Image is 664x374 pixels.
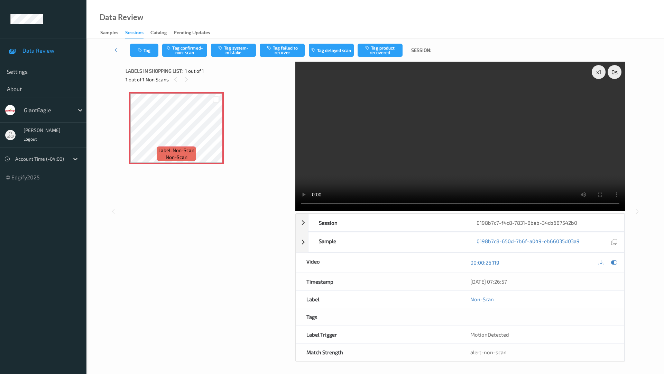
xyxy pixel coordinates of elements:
[166,154,187,161] span: non-scan
[211,44,256,57] button: Tag system-mistake
[296,273,460,290] div: Timestamp
[174,28,217,38] a: Pending Updates
[358,44,403,57] button: Tag product recovered
[125,29,144,38] div: Sessions
[174,29,210,38] div: Pending Updates
[296,253,460,273] div: Video
[296,308,460,326] div: Tags
[308,214,467,231] div: Session
[296,326,460,343] div: Label Trigger
[150,29,167,38] div: Catalog
[460,326,624,343] div: MotionDetected
[158,147,194,154] span: Label: Non-Scan
[185,68,204,74] span: 1 out of 1
[126,75,290,84] div: 1 out of 1 Non Scans
[150,28,174,38] a: Catalog
[296,214,625,232] div: Session0198b7c7-f4c8-7831-8beb-34cb687542b0
[411,47,431,54] span: Session:
[470,349,614,356] div: alert-non-scan
[260,44,305,57] button: Tag failed to recover
[608,65,621,79] div: 0 s
[125,28,150,38] a: Sessions
[470,259,499,266] a: 00:00:26.119
[100,28,125,38] a: Samples
[466,214,624,231] div: 0198b7c7-f4c8-7831-8beb-34cb687542b0
[296,291,460,308] div: Label
[477,238,580,247] a: 0198b7c8-650d-7b6f-a049-eb66035d03a9
[470,296,494,303] a: Non-Scan
[126,68,183,74] span: Labels in shopping list:
[100,14,143,21] div: Data Review
[296,344,460,361] div: Match Strength
[296,232,625,252] div: Sample0198b7c8-650d-7b6f-a049-eb66035d03a9
[162,44,207,57] button: Tag confirmed-non-scan
[130,44,158,57] button: Tag
[100,29,118,38] div: Samples
[309,44,354,57] button: Tag delayed scan
[308,232,467,252] div: Sample
[592,65,606,79] div: x 1
[470,278,614,285] div: [DATE] 07:26:57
